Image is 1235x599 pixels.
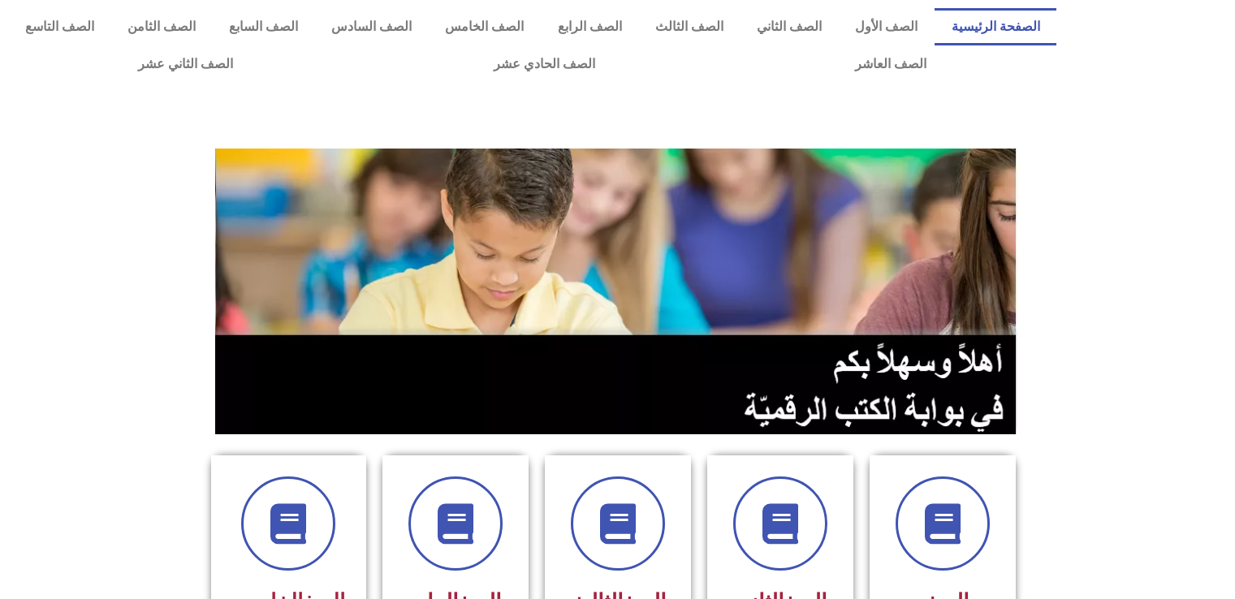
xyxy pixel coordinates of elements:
a: الصف الثالث [638,8,740,45]
a: الصف الخامس [429,8,541,45]
a: الصف الحادي عشر [363,45,724,83]
a: الصف السابع [212,8,314,45]
a: الصفحة الرئيسية [935,8,1056,45]
a: الصف الأول [839,8,935,45]
a: الصف الثاني [740,8,838,45]
a: الصف السادس [315,8,429,45]
a: الصف العاشر [725,45,1056,83]
a: الصف الثاني عشر [8,45,363,83]
a: الصف الرابع [541,8,638,45]
a: الصف التاسع [8,8,110,45]
a: الصف الثامن [110,8,212,45]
